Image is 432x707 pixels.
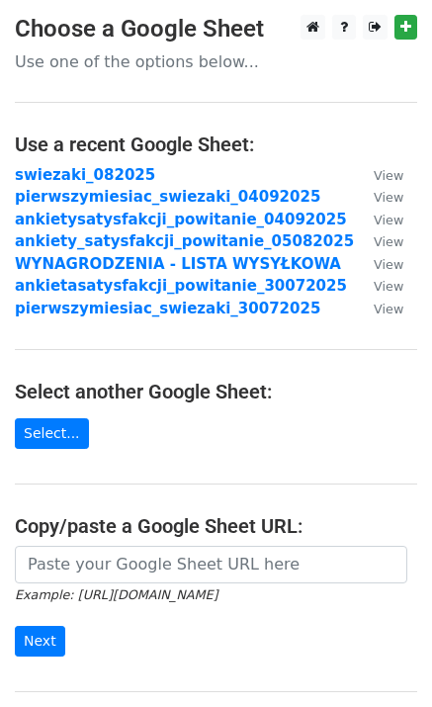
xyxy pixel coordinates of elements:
[15,380,417,403] h4: Select another Google Sheet:
[374,257,403,272] small: View
[374,302,403,316] small: View
[15,15,417,44] h3: Choose a Google Sheet
[354,300,403,317] a: View
[15,166,155,184] a: swiezaki_082025
[374,279,403,294] small: View
[374,190,403,205] small: View
[15,188,320,206] a: pierwszymiesiac_swiezaki_04092025
[15,418,89,449] a: Select...
[15,514,417,538] h4: Copy/paste a Google Sheet URL:
[15,211,347,228] a: ankietysatysfakcji_powitanie_04092025
[354,232,403,250] a: View
[15,546,407,583] input: Paste your Google Sheet URL here
[374,213,403,227] small: View
[15,51,417,72] p: Use one of the options below...
[15,587,217,602] small: Example: [URL][DOMAIN_NAME]
[374,234,403,249] small: View
[354,277,403,295] a: View
[15,626,65,657] input: Next
[15,232,354,250] a: ankiety_satysfakcji_powitanie_05082025
[15,133,417,156] h4: Use a recent Google Sheet:
[15,300,320,317] a: pierwszymiesiac_swiezaki_30072025
[354,255,403,273] a: View
[15,277,347,295] a: ankietasatysfakcji_powitanie_30072025
[15,255,341,273] a: WYNAGRODZENIA - LISTA WYSYŁKOWA
[374,168,403,183] small: View
[354,166,403,184] a: View
[354,211,403,228] a: View
[354,188,403,206] a: View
